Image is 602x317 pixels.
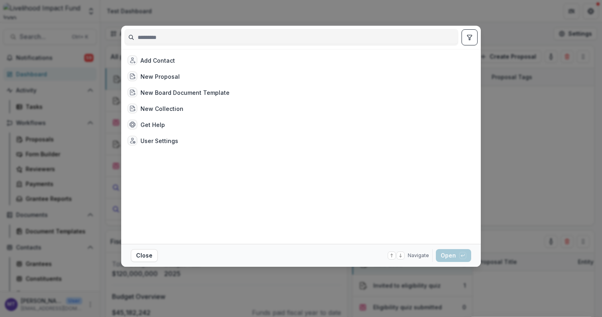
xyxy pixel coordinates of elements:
div: New Board Document Template [140,88,230,97]
div: New Collection [140,104,183,113]
button: Close [131,249,158,262]
div: Get Help [140,121,165,129]
div: New Proposal [140,72,180,81]
span: Navigate [408,252,429,259]
button: Open [436,249,471,262]
div: User Settings [140,137,178,145]
button: toggle filters [462,29,478,45]
div: Add Contact [140,56,175,65]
